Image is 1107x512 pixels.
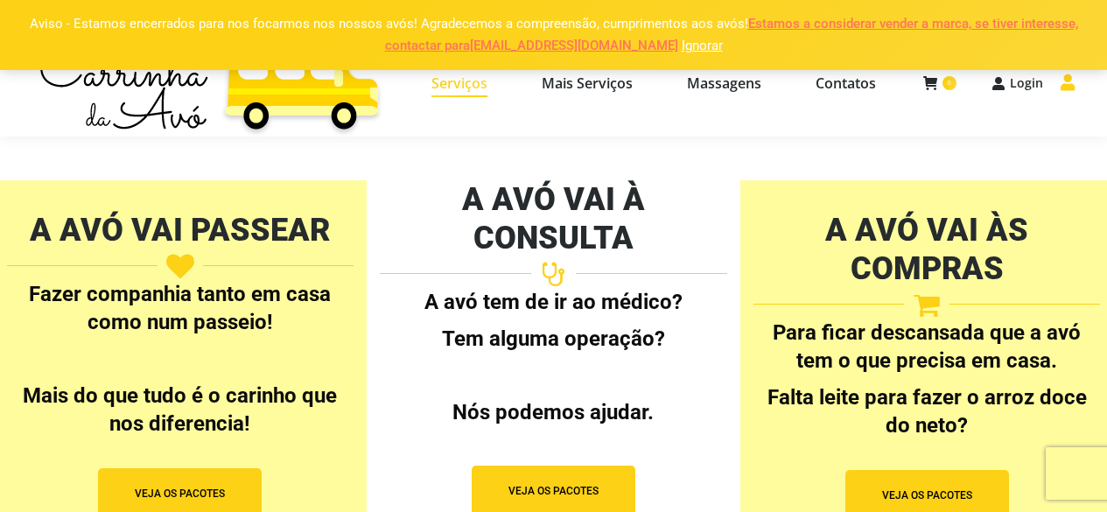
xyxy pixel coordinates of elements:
a: Login [991,75,1043,91]
p: Tem alguma operação? [380,325,727,353]
span: Massagens [687,74,761,92]
span: Contatos [816,74,876,92]
a: Mais Serviços [519,45,655,121]
span: Mais Serviços [542,74,633,92]
a: Ignorar [682,38,723,53]
div: Para ficar descansada que a avó tem o que precisa em casa. [753,319,1101,439]
span: VEJA OS PACOTES [508,484,599,499]
div: Fazer companhia tanto em casa como num passeio! [7,280,354,438]
span: VEJA OS PACOTES [882,488,972,503]
a: Contatos [793,45,899,121]
span: Serviços [431,74,487,92]
h2: A AVÓ VAI PASSEAR [7,211,354,249]
a: Massagens [664,45,784,121]
div: A avó tem de ir ao médico? [380,288,727,426]
h2: A AVÓ VAI À CONSULTA [380,180,727,257]
a: 0 [923,75,956,91]
p: Falta leite para fazer o arroz doce do neto? [753,383,1101,439]
p: Nós podemos ajudar. [380,398,727,426]
span: 0 [942,76,956,90]
a: Serviços [409,45,510,121]
img: Carrinha da Avó [33,29,387,137]
h2: A AVÓ VAI ÀS COMPRAS [753,211,1101,288]
p: Mais do que tudo é o carinho que nos diferencia! [7,382,354,438]
span: VEJA OS PACOTES [135,487,225,501]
